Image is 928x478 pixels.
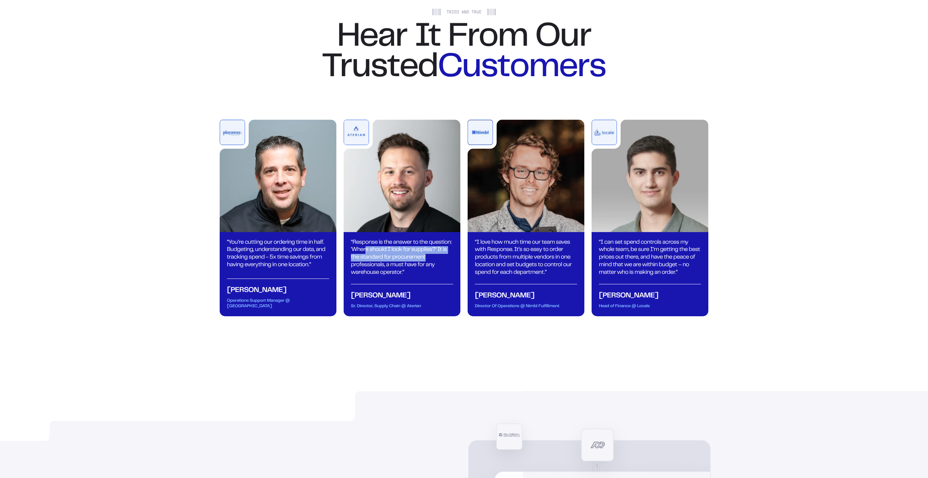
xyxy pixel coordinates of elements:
div: Operations Support Manager @ [GEOGRAPHIC_DATA] [227,298,329,309]
img: Photo of Sterling Westfall [468,120,584,232]
div: Sr. Director, Supply Chain @ Aterian [351,304,453,309]
div: “ I can set spend controls across my whole team, be sure I’m getting the best prices out there, a... [599,239,701,277]
div: “ Response is the answer to the question: 'Where should I look for supplies?' It is the standard ... [351,239,453,277]
div: [PERSON_NAME] [599,284,701,300]
img: Nimbl logo [468,120,493,145]
div: “ I love how much time our team saves with Response. It's so easy to order products from multiple... [475,239,577,277]
div: Director Of Operations @ Nimbl Fulfillment [475,304,577,309]
img: Playaway logo [220,120,245,145]
div: Hear It From Our Trusted [283,22,645,84]
div: [PERSON_NAME] [475,284,577,300]
img: Photo of Kaveh Nemati [592,120,708,232]
img: Photo of Preston Pyle [344,120,460,232]
img: Photo of David Oster [220,120,336,232]
div: [PERSON_NAME] [351,284,453,300]
div: Head of Finance @ Locale [599,304,701,309]
div: [PERSON_NAME] [227,279,329,295]
img: Aterian logo [344,120,369,145]
div: Tried and True [432,9,496,15]
strong: Customers [438,53,606,83]
img: locale logo [592,120,617,145]
div: “ You’re cutting our ordering time in half. Budgeting, understanding our data, and tracking spend... [227,239,329,269]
